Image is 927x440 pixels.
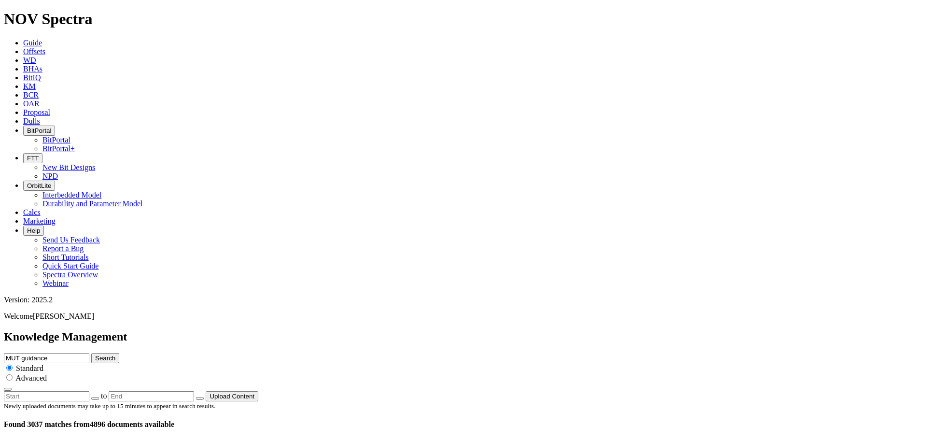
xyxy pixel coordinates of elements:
[42,270,98,279] a: Spectra Overview
[23,226,44,236] button: Help
[4,420,923,429] h4: 4896 documents available
[42,199,143,208] a: Durability and Parameter Model
[206,391,258,401] button: Upload Content
[23,65,42,73] a: BHAs
[42,244,84,253] a: Report a Bug
[4,420,90,428] span: Found 3037 matches from
[15,374,47,382] span: Advanced
[23,91,39,99] a: BCR
[42,172,58,180] a: NPD
[42,279,69,287] a: Webinar
[4,391,89,401] input: Start
[23,181,55,191] button: OrbitLite
[4,296,923,304] div: Version: 2025.2
[23,208,41,216] a: Calcs
[42,253,89,261] a: Short Tutorials
[42,191,101,199] a: Interbedded Model
[23,108,50,116] a: Proposal
[4,312,923,321] p: Welcome
[27,227,40,234] span: Help
[27,127,51,134] span: BitPortal
[33,312,94,320] span: [PERSON_NAME]
[23,73,41,82] a: BitIQ
[42,236,100,244] a: Send Us Feedback
[4,402,215,410] small: Newly uploaded documents may take up to 15 minutes to appear in search results.
[27,155,39,162] span: FTT
[42,163,95,171] a: New Bit Designs
[4,330,923,343] h2: Knowledge Management
[23,153,42,163] button: FTT
[23,39,42,47] a: Guide
[23,56,36,64] a: WD
[42,262,98,270] a: Quick Start Guide
[23,217,56,225] a: Marketing
[101,392,107,400] span: to
[91,353,119,363] button: Search
[42,136,70,144] a: BitPortal
[23,117,40,125] a: Dulls
[27,182,51,189] span: OrbitLite
[109,391,194,401] input: End
[23,47,45,56] a: Offsets
[23,82,36,90] a: KM
[23,99,40,108] a: OAR
[16,364,43,372] span: Standard
[4,353,89,363] input: e.g. Smoothsteer Record
[42,144,75,153] a: BitPortal+
[4,10,923,28] h1: NOV Spectra
[23,126,55,136] button: BitPortal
